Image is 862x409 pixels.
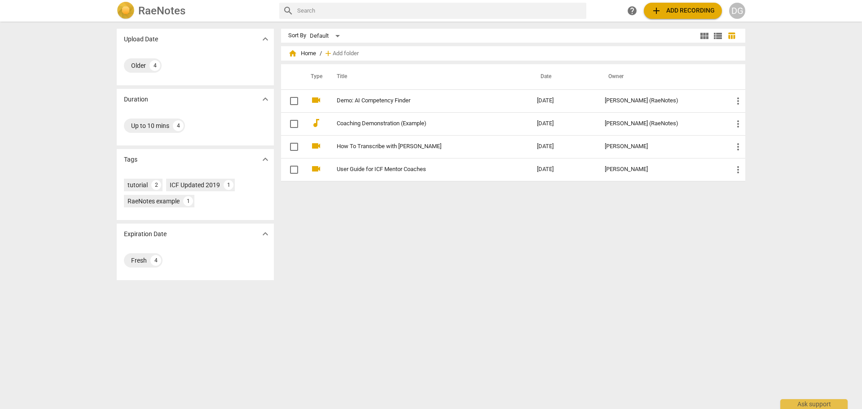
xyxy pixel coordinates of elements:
h2: RaeNotes [138,4,185,17]
span: more_vert [733,164,743,175]
span: videocam [311,163,321,174]
span: table_chart [727,31,736,40]
button: Show more [259,92,272,106]
p: Upload Date [124,35,158,44]
td: [DATE] [530,89,598,112]
div: Default [310,29,343,43]
span: more_vert [733,119,743,129]
div: ICF Updated 2019 [170,180,220,189]
span: expand_more [260,154,271,165]
button: Upload [644,3,722,19]
span: expand_more [260,229,271,239]
button: Table view [725,29,738,43]
span: home [288,49,297,58]
span: videocam [311,95,321,106]
div: Sort By [288,32,306,39]
div: Older [131,61,146,70]
input: Search [297,4,583,18]
p: Duration [124,95,148,104]
span: more_vert [733,96,743,106]
button: Show more [259,227,272,241]
div: RaeNotes example [128,197,180,206]
span: add [651,5,662,16]
img: Logo [117,2,135,20]
td: [DATE] [530,112,598,135]
span: expand_more [260,94,271,105]
th: Owner [598,64,726,89]
button: List view [711,29,725,43]
span: Home [288,49,316,58]
span: audiotrack [311,118,321,128]
button: Tile view [698,29,711,43]
th: Date [530,64,598,89]
span: more_vert [733,141,743,152]
div: Ask support [780,399,848,409]
div: 4 [150,255,161,266]
button: DG [729,3,745,19]
div: tutorial [128,180,148,189]
p: Tags [124,155,137,164]
a: Demo: AI Competency Finder [337,97,505,104]
div: [PERSON_NAME] (RaeNotes) [605,97,718,104]
span: Add folder [333,50,359,57]
button: Show more [259,153,272,166]
span: search [283,5,294,16]
th: Title [326,64,530,89]
p: Expiration Date [124,229,167,239]
span: / [320,50,322,57]
div: Up to 10 mins [131,121,169,130]
a: LogoRaeNotes [117,2,272,20]
a: Help [624,3,640,19]
span: view_list [712,31,723,41]
span: view_module [699,31,710,41]
a: User Guide for ICF Mentor Coaches [337,166,505,173]
th: Type [303,64,326,89]
div: [PERSON_NAME] [605,166,718,173]
span: add [324,49,333,58]
div: 4 [173,120,184,131]
span: Add recording [651,5,715,16]
button: Show more [259,32,272,46]
span: help [627,5,638,16]
div: [PERSON_NAME] [605,143,718,150]
div: [PERSON_NAME] (RaeNotes) [605,120,718,127]
div: Fresh [131,256,147,265]
span: videocam [311,141,321,151]
span: expand_more [260,34,271,44]
a: How To Transcribe with [PERSON_NAME] [337,143,505,150]
div: 4 [150,60,160,71]
td: [DATE] [530,135,598,158]
div: 2 [151,180,161,190]
a: Coaching Demonstration (Example) [337,120,505,127]
div: 1 [224,180,233,190]
div: 1 [183,196,193,206]
td: [DATE] [530,158,598,181]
